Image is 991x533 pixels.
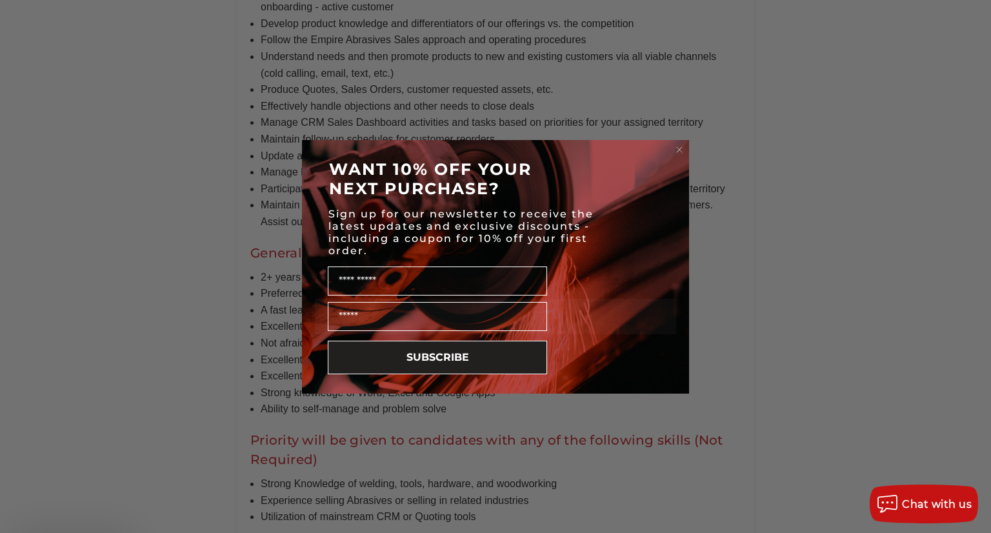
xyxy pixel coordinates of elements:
[329,159,532,198] span: WANT 10% OFF YOUR NEXT PURCHASE?
[328,341,547,374] button: SUBSCRIBE
[902,498,972,510] span: Chat with us
[870,485,978,523] button: Chat with us
[328,208,594,257] span: Sign up for our newsletter to receive the latest updates and exclusive discounts - including a co...
[328,302,547,331] input: Email
[673,143,686,156] button: Close dialog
